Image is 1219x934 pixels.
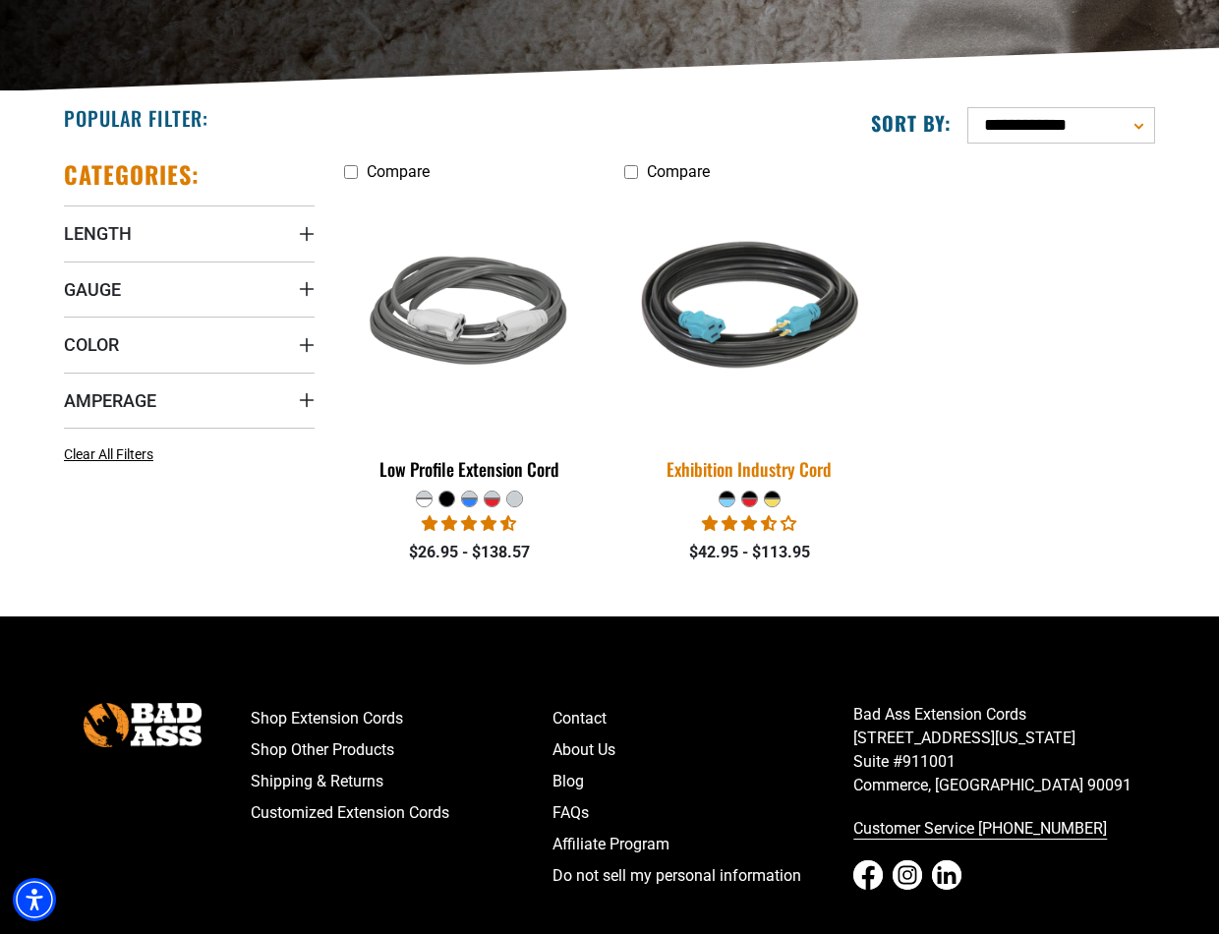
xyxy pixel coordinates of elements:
[853,813,1155,845] a: call 833-674-1699
[64,389,156,412] span: Amperage
[251,797,552,829] a: Customized Extension Cords
[871,110,952,136] label: Sort by:
[624,541,875,564] div: $42.95 - $113.95
[624,191,875,490] a: black teal Exhibition Industry Cord
[624,460,875,478] div: Exhibition Industry Cord
[647,162,710,181] span: Compare
[552,766,854,797] a: Blog
[251,734,552,766] a: Shop Other Products
[552,797,854,829] a: FAQs
[552,734,854,766] a: About Us
[64,446,153,462] span: Clear All Filters
[64,205,315,261] summary: Length
[64,222,132,245] span: Length
[251,766,552,797] a: Shipping & Returns
[64,333,119,356] span: Color
[853,703,1155,797] p: Bad Ass Extension Cords [STREET_ADDRESS][US_STATE] Suite #911001 Commerce, [GEOGRAPHIC_DATA] 90091
[64,317,315,372] summary: Color
[13,878,56,921] div: Accessibility Menu
[552,703,854,734] a: Contact
[853,860,883,890] a: Facebook - open in a new tab
[367,162,430,181] span: Compare
[251,703,552,734] a: Shop Extension Cords
[64,444,161,465] a: Clear All Filters
[64,262,315,317] summary: Gauge
[84,703,202,747] img: Bad Ass Extension Cords
[893,860,922,890] a: Instagram - open in a new tab
[64,159,200,190] h2: Categories:
[64,105,208,131] h2: Popular Filter:
[552,829,854,860] a: Affiliate Program
[422,514,516,533] span: 4.50 stars
[64,373,315,428] summary: Amperage
[702,514,796,533] span: 3.67 stars
[344,191,595,490] a: grey & white Low Profile Extension Cord
[344,460,595,478] div: Low Profile Extension Cord
[64,278,121,301] span: Gauge
[344,541,595,564] div: $26.95 - $138.57
[552,860,854,892] a: Do not sell my personal information
[932,860,961,890] a: LinkedIn - open in a new tab
[611,188,887,439] img: black teal
[346,201,594,427] img: grey & white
